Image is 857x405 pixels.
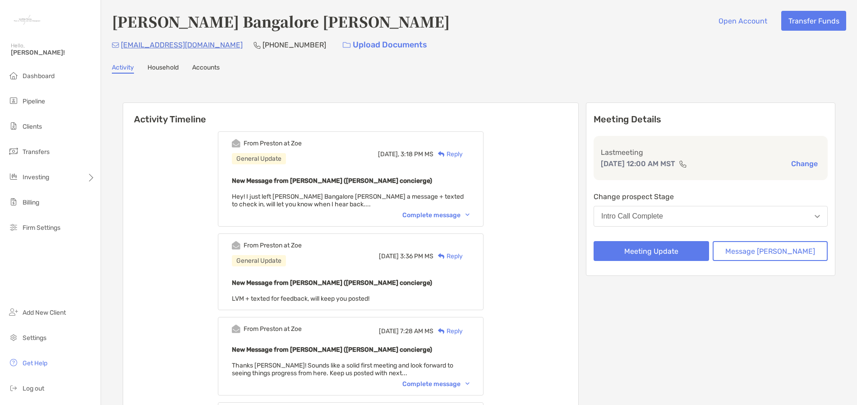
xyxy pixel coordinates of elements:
img: logout icon [8,382,19,393]
p: Meeting Details [594,114,828,125]
span: 3:36 PM MS [400,252,433,260]
button: Change [788,159,820,168]
img: billing icon [8,196,19,207]
span: Add New Client [23,309,66,317]
img: communication type [679,160,687,168]
img: Zoe Logo [11,4,43,36]
div: Complete message [402,380,470,388]
a: Upload Documents [337,35,433,55]
p: [DATE] 12:00 AM MST [601,158,675,169]
h4: [PERSON_NAME] Bangalore [PERSON_NAME] [112,11,450,32]
img: Reply icon [438,328,445,334]
div: General Update [232,255,286,266]
a: Household [147,64,179,74]
img: clients icon [8,121,19,131]
p: [PHONE_NUMBER] [263,39,326,51]
button: Transfer Funds [781,11,846,31]
p: [EMAIL_ADDRESS][DOMAIN_NAME] [121,39,243,51]
span: Thanks [PERSON_NAME]! Sounds like a solid first meeting and look forward to seeing things progres... [232,362,453,377]
span: [DATE] [379,252,399,260]
span: Billing [23,199,39,206]
img: Chevron icon [465,214,470,216]
span: [DATE], [378,150,399,158]
img: Event icon [232,241,240,250]
span: [PERSON_NAME]! [11,49,95,56]
b: New Message from [PERSON_NAME] ([PERSON_NAME] concierge) [232,279,432,287]
h6: Activity Timeline [123,103,578,125]
div: Reply [433,251,463,261]
span: Pipeline [23,98,45,105]
span: Hey! I just left [PERSON_NAME] Bangalore [PERSON_NAME] a message + texted to check in, will let y... [232,193,464,208]
a: Activity [112,64,134,74]
img: investing icon [8,171,19,182]
img: pipeline icon [8,95,19,106]
div: From Preston at Zoe [244,242,302,249]
div: From Preston at Zoe [244,325,302,333]
button: Meeting Update [594,241,709,261]
img: transfers icon [8,146,19,157]
img: Reply icon [438,253,445,259]
img: Chevron icon [465,382,470,385]
span: Transfers [23,148,50,156]
span: LVM + texted for feedback, will keep you posted! [232,295,369,303]
button: Intro Call Complete [594,206,828,227]
img: Open dropdown arrow [815,215,820,218]
span: 7:28 AM MS [400,327,433,335]
span: [DATE] [379,327,399,335]
img: firm-settings icon [8,222,19,233]
span: Investing [23,173,49,181]
img: button icon [343,42,350,48]
button: Open Account [711,11,774,31]
a: Accounts [192,64,220,74]
p: Change prospect Stage [594,191,828,202]
div: General Update [232,153,286,164]
img: Phone Icon [253,42,261,49]
img: dashboard icon [8,70,19,81]
div: Intro Call Complete [601,212,663,220]
div: Reply [433,326,463,336]
img: get-help icon [8,357,19,368]
img: Email Icon [112,42,119,48]
span: Get Help [23,359,47,367]
img: settings icon [8,332,19,343]
p: Last meeting [601,147,820,158]
span: Clients [23,123,42,130]
b: New Message from [PERSON_NAME] ([PERSON_NAME] concierge) [232,177,432,185]
img: add_new_client icon [8,307,19,317]
b: New Message from [PERSON_NAME] ([PERSON_NAME] concierge) [232,346,432,354]
span: 3:18 PM MS [401,150,433,158]
div: Complete message [402,211,470,219]
div: Reply [433,149,463,159]
div: From Preston at Zoe [244,140,302,147]
button: Message [PERSON_NAME] [713,241,828,261]
span: Dashboard [23,72,55,80]
span: Log out [23,385,44,392]
img: Event icon [232,325,240,333]
span: Firm Settings [23,224,60,232]
span: Settings [23,334,46,342]
img: Reply icon [438,151,445,157]
img: Event icon [232,139,240,148]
